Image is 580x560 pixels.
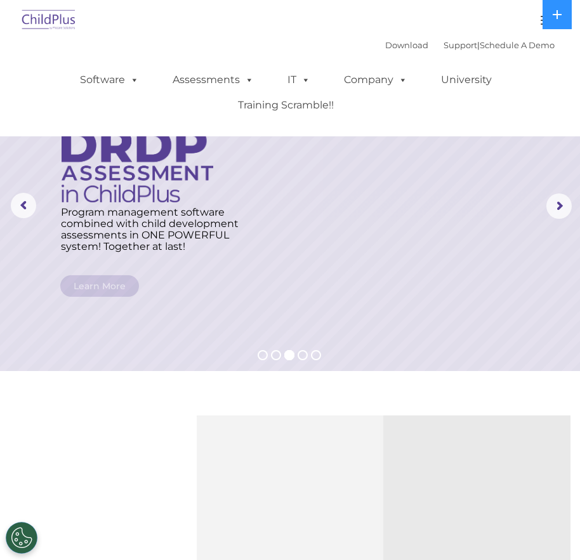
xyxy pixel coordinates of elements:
a: Learn More [60,275,139,297]
a: Schedule A Demo [480,40,555,50]
rs-layer: Program management software combined with child development assessments in ONE POWERFUL system! T... [61,207,246,252]
a: Training Scramble!! [225,93,346,118]
a: Software [67,67,152,93]
button: Cookies Settings [6,522,37,554]
img: ChildPlus by Procare Solutions [19,6,79,36]
a: University [428,67,504,93]
a: IT [275,67,323,93]
a: Company [331,67,420,93]
font: | [385,40,555,50]
a: Support [444,40,477,50]
a: Download [385,40,428,50]
a: Assessments [160,67,267,93]
img: DRDP Assessment in ChildPlus [62,128,213,202]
